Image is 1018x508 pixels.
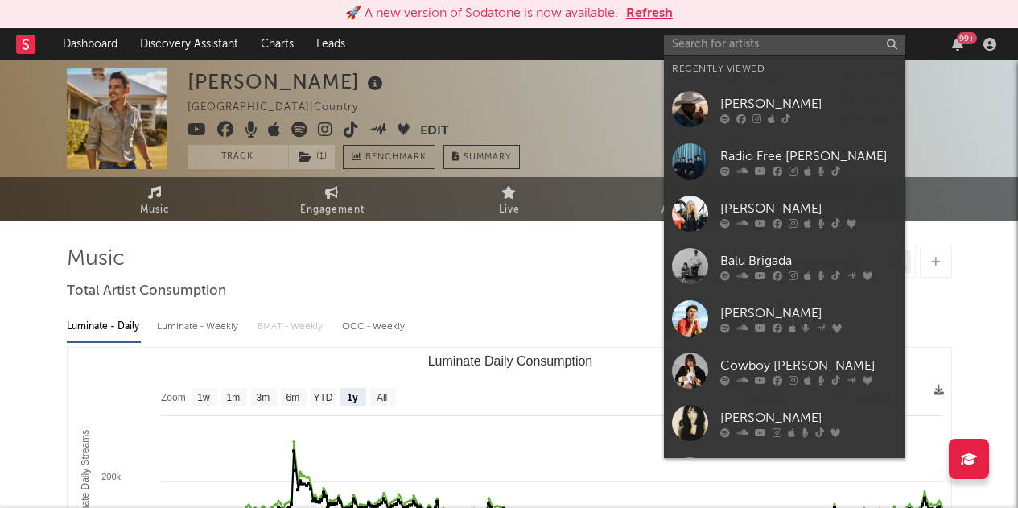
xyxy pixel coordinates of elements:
span: Benchmark [365,148,427,167]
a: [PERSON_NAME] [664,292,905,345]
a: Discovery Assistant [129,28,249,60]
a: Music [67,177,244,221]
div: Luminate - Daily [67,313,141,341]
a: Live [421,177,598,221]
a: Benchmark [343,145,435,169]
a: [PERSON_NAME] [664,449,905,502]
input: Search for artists [664,35,905,55]
div: [GEOGRAPHIC_DATA] | Country [188,98,377,118]
span: Live [499,200,520,220]
div: 🚀 A new version of Sodatone is now available. [345,4,618,23]
div: [PERSON_NAME] [720,199,897,218]
span: Music [140,200,170,220]
div: Luminate - Weekly [157,313,241,341]
div: OCC - Weekly [342,313,406,341]
text: Luminate Daily Consumption [427,354,592,368]
div: [PERSON_NAME] [720,94,897,114]
text: All [376,392,386,403]
a: Radio Free [PERSON_NAME] [664,135,905,188]
button: Track [188,145,288,169]
button: 99+ [952,38,963,51]
button: Edit [420,122,449,142]
text: 3m [256,392,270,403]
text: 1m [226,392,240,403]
span: Engagement [300,200,365,220]
text: 1w [197,392,210,403]
span: ( 1 ) [288,145,336,169]
text: Zoom [161,392,186,403]
span: Total Artist Consumption [67,282,226,301]
div: [PERSON_NAME] [188,68,387,95]
button: (1) [289,145,335,169]
a: [PERSON_NAME] [664,83,905,135]
div: Balu Brigada [720,251,897,271]
a: Dashboard [52,28,129,60]
div: [PERSON_NAME] [720,304,897,323]
a: [PERSON_NAME] [664,188,905,240]
span: Audience [661,200,711,220]
a: Engagement [244,177,421,221]
a: Audience [598,177,775,221]
button: Refresh [626,4,673,23]
div: Recently Viewed [672,60,897,79]
button: Summary [443,145,520,169]
text: 6m [286,392,299,403]
a: Balu Brigada [664,240,905,292]
div: Radio Free [PERSON_NAME] [720,147,897,166]
div: [PERSON_NAME] [720,408,897,427]
div: Cowboy [PERSON_NAME] [720,356,897,375]
text: 1y [347,392,358,403]
span: Summary [464,153,511,162]
a: Cowboy [PERSON_NAME] [664,345,905,397]
a: Charts [249,28,305,60]
text: 200k [101,472,121,481]
a: [PERSON_NAME] [664,397,905,449]
text: YTD [313,392,332,403]
a: Leads [305,28,357,60]
div: 99 + [957,32,977,44]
